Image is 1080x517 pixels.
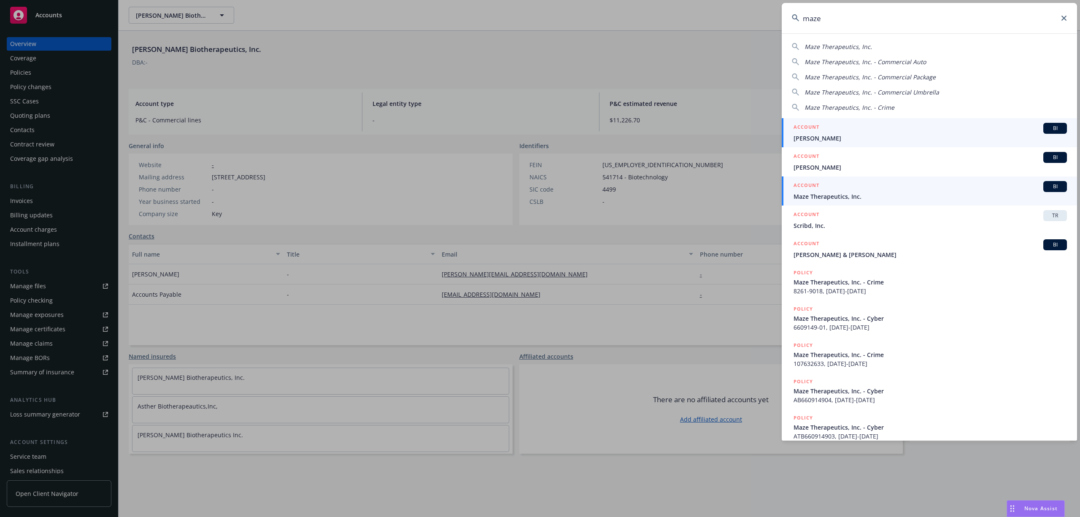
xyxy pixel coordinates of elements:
[794,287,1067,295] span: 8261-9018, [DATE]-[DATE]
[794,323,1067,332] span: 6609149-01, [DATE]-[DATE]
[794,278,1067,287] span: Maze Therapeutics, Inc. - Crime
[794,239,819,249] h5: ACCOUNT
[782,3,1077,33] input: Search...
[1007,500,1065,517] button: Nova Assist
[782,118,1077,147] a: ACCOUNTBI[PERSON_NAME]
[794,350,1067,359] span: Maze Therapeutics, Inc. - Crime
[794,377,813,386] h5: POLICY
[794,163,1067,172] span: [PERSON_NAME]
[794,250,1067,259] span: [PERSON_NAME] & [PERSON_NAME]
[794,341,813,349] h5: POLICY
[794,123,819,133] h5: ACCOUNT
[782,176,1077,206] a: ACCOUNTBIMaze Therapeutics, Inc.
[794,268,813,277] h5: POLICY
[782,373,1077,409] a: POLICYMaze Therapeutics, Inc. - CyberAB660914904, [DATE]-[DATE]
[1047,183,1064,190] span: BI
[794,210,819,220] h5: ACCOUNT
[794,192,1067,201] span: Maze Therapeutics, Inc.
[782,264,1077,300] a: POLICYMaze Therapeutics, Inc. - Crime8261-9018, [DATE]-[DATE]
[794,305,813,313] h5: POLICY
[805,88,939,96] span: Maze Therapeutics, Inc. - Commercial Umbrella
[1047,154,1064,161] span: BI
[1007,501,1018,517] div: Drag to move
[782,409,1077,445] a: POLICYMaze Therapeutics, Inc. - CyberATB660914903, [DATE]-[DATE]
[805,103,894,111] span: Maze Therapeutics, Inc. - Crime
[782,206,1077,235] a: ACCOUNTTRScribd, Inc.
[794,359,1067,368] span: 107632633, [DATE]-[DATE]
[794,314,1067,323] span: Maze Therapeutics, Inc. - Cyber
[805,58,926,66] span: Maze Therapeutics, Inc. - Commercial Auto
[1047,241,1064,249] span: BI
[1047,212,1064,219] span: TR
[794,423,1067,432] span: Maze Therapeutics, Inc. - Cyber
[782,147,1077,176] a: ACCOUNTBI[PERSON_NAME]
[1024,505,1058,512] span: Nova Assist
[805,73,936,81] span: Maze Therapeutics, Inc. - Commercial Package
[794,395,1067,404] span: AB660914904, [DATE]-[DATE]
[805,43,872,51] span: Maze Therapeutics, Inc.
[794,432,1067,441] span: ATB660914903, [DATE]-[DATE]
[782,336,1077,373] a: POLICYMaze Therapeutics, Inc. - Crime107632633, [DATE]-[DATE]
[1047,125,1064,132] span: BI
[782,235,1077,264] a: ACCOUNTBI[PERSON_NAME] & [PERSON_NAME]
[794,181,819,191] h5: ACCOUNT
[794,221,1067,230] span: Scribd, Inc.
[794,387,1067,395] span: Maze Therapeutics, Inc. - Cyber
[794,134,1067,143] span: [PERSON_NAME]
[794,414,813,422] h5: POLICY
[794,152,819,162] h5: ACCOUNT
[782,300,1077,336] a: POLICYMaze Therapeutics, Inc. - Cyber6609149-01, [DATE]-[DATE]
